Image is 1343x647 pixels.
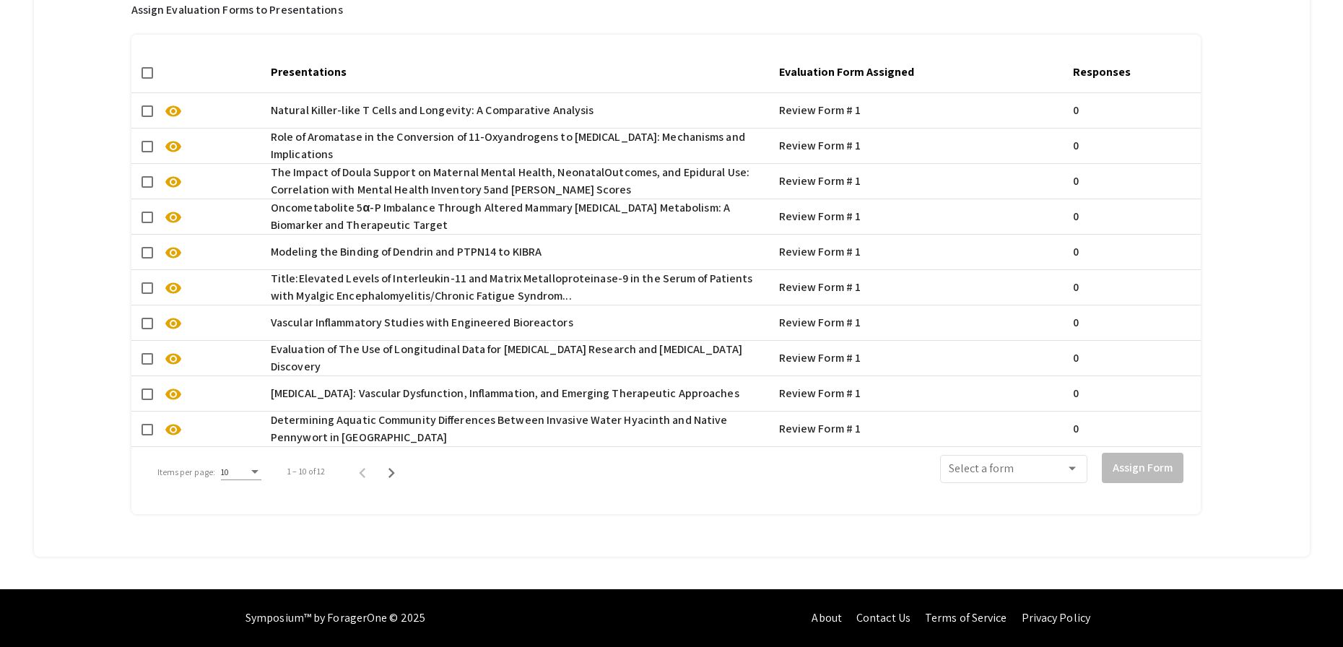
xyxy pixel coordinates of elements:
[377,457,406,486] button: Next page
[165,315,182,332] span: visibility
[159,414,188,443] button: visibility
[1067,341,1201,375] mat-cell: 0
[271,412,768,446] span: Determining Aquatic Community Differences Between Invasive Water Hyacinth and Native Pennywort in...
[221,467,261,477] mat-select: Items per page:
[165,103,182,120] span: visibility
[159,344,188,373] button: visibility
[159,167,188,196] button: visibility
[271,129,768,163] span: Role of Aromatase in the Conversion of 11-Oxyandrogens to [MEDICAL_DATA]: Mechanisms and Implicat...
[131,3,1201,17] h6: Assign Evaluation Forms to Presentations
[165,421,182,438] span: visibility
[271,314,573,331] span: Vascular Inflammatory Studies with Engineered Bioreactors
[11,582,61,636] iframe: Chat
[165,209,182,226] span: visibility
[1073,64,1144,81] div: Responses
[271,64,360,81] div: Presentations
[159,96,188,125] button: visibility
[149,451,656,492] mat-paginator: Select page
[1073,64,1131,81] div: Responses
[1067,376,1201,411] mat-cell: 0
[348,457,377,486] button: Previous page
[773,376,1067,411] mat-cell: Review Form # 1
[159,273,188,302] button: visibility
[271,270,768,305] span: Title:Elevated Levels of Interleukin-11 and Matrix Metalloproteinase-9 in the Serum of Patients w...
[159,238,188,266] button: visibility
[165,350,182,368] span: visibility
[271,199,768,234] span: Oncometabolite 5α-P Imbalance Through Altered Mammary [MEDICAL_DATA] Metabolism: A Biomarker and ...
[271,341,768,375] span: Evaluation of The Use of Longitudinal Data for [MEDICAL_DATA] Research and [MEDICAL_DATA] Discovery
[1067,270,1201,305] mat-cell: 0
[856,610,910,625] a: Contact Us
[773,199,1067,234] mat-cell: Review Form # 1
[271,385,739,402] span: [MEDICAL_DATA]: Vascular Dysfunction, Inflammation, and Emerging Therapeutic Approaches
[779,64,914,81] div: Evaluation Form Assigned
[165,279,182,297] span: visibility
[773,235,1067,269] mat-cell: Review Form # 1
[159,379,188,408] button: visibility
[773,129,1067,163] mat-cell: Review Form # 1
[773,341,1067,375] mat-cell: Review Form # 1
[287,465,325,478] div: 1 – 10 of 12
[245,589,425,647] div: Symposium™ by ForagerOne © 2025
[812,610,842,625] a: About
[271,64,347,81] div: Presentations
[1067,305,1201,340] mat-cell: 0
[157,466,216,479] div: Items per page:
[159,131,188,160] button: visibility
[159,308,188,337] button: visibility
[165,138,182,155] span: visibility
[773,164,1067,199] mat-cell: Review Form # 1
[271,243,542,261] span: Modeling the Binding of Dendrin and PTPN14 to KIBRA
[271,164,768,199] span: The Impact of Doula Support on Maternal Mental Health, NeonatalOutcomes, and Epidural Use: Correl...
[1067,93,1201,128] mat-cell: 0
[221,466,229,477] span: 10
[779,64,927,81] div: Evaluation Form Assigned
[773,305,1067,340] mat-cell: Review Form # 1
[1067,129,1201,163] mat-cell: 0
[159,202,188,231] button: visibility
[1067,199,1201,234] mat-cell: 0
[1102,453,1183,483] button: Assign Form
[1067,235,1201,269] mat-cell: 0
[165,173,182,191] span: visibility
[773,270,1067,305] mat-cell: Review Form # 1
[773,412,1067,446] mat-cell: Review Form # 1
[271,102,594,119] span: Natural Killer-like T Cells and Longevity: A Comparative Analysis
[1067,412,1201,446] mat-cell: 0
[165,386,182,403] span: visibility
[773,93,1067,128] mat-cell: Review Form # 1
[1022,610,1090,625] a: Privacy Policy
[1067,164,1201,199] mat-cell: 0
[165,244,182,261] span: visibility
[925,610,1007,625] a: Terms of Service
